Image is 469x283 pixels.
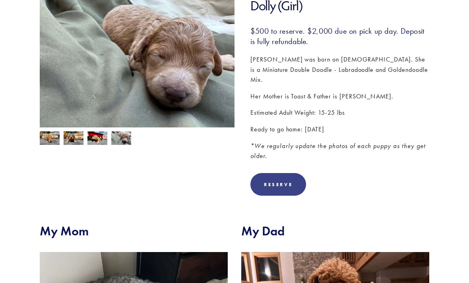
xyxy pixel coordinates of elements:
em: *We regularly update the photos of each puppy as they get older. [250,142,428,160]
h3: $500 to reserve. $2,000 due on pick up day. Deposit is fully refundable. [250,26,429,46]
p: Ready to go home: [DATE] [250,124,429,135]
div: Reserve [264,181,293,187]
p: Estimated Adult Weight: 15-25 lbs [250,108,429,118]
h2: My Mom [40,223,228,239]
p: Her Mother is Toast & Father is [PERSON_NAME]. [250,91,429,102]
p: [PERSON_NAME] was born on [DEMOGRAPHIC_DATA]. She is a Miniature Double Doodle - Labradoodle and ... [250,54,429,85]
h2: My Dad [241,223,429,239]
img: Dolly 3.jpg [40,131,60,146]
img: Dolly 2.jpg [64,131,83,146]
img: Dolly 1.jpg [111,130,131,145]
div: Reserve [250,173,306,196]
img: Dolly 4.jpg [87,131,107,146]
